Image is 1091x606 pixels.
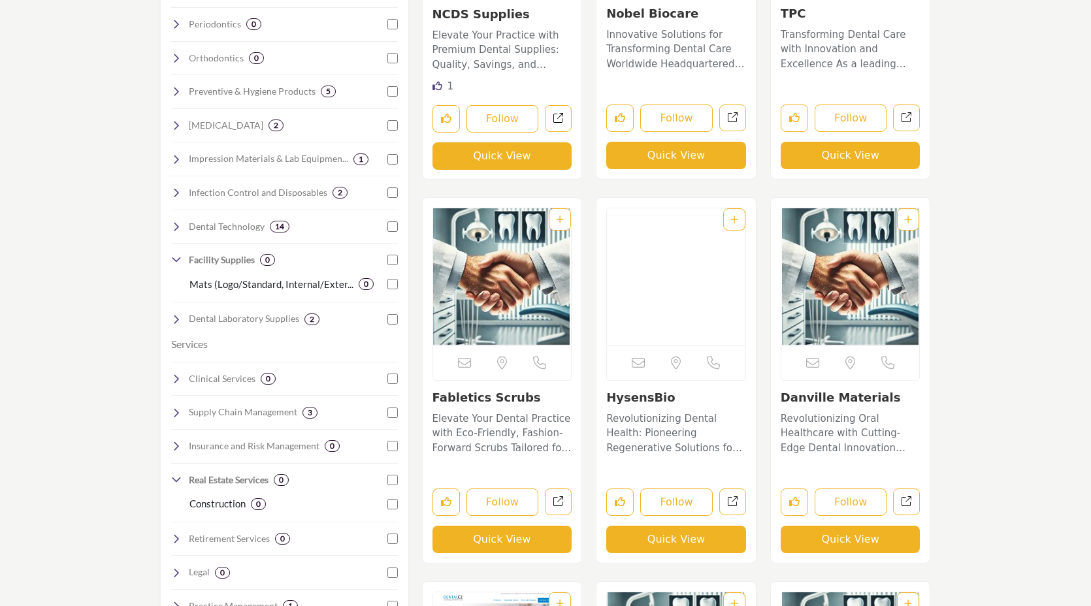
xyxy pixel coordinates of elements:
[432,408,572,456] a: Elevate Your Dental Practice with Eco-Friendly, Fashion-Forward Scrubs Tailored for Performance. ...
[330,441,334,451] b: 0
[815,488,887,516] button: Follow
[640,488,713,516] button: Follow
[308,408,312,417] b: 3
[815,104,887,132] button: Follow
[387,279,398,289] input: Select Mats (Logo/Standard, Internal/External) checkbox
[466,105,539,133] button: Follow
[269,120,284,131] div: 2 Results For Prosthodontics
[893,488,920,515] a: Open danville-materials in new tab
[781,27,920,72] p: Transforming Dental Care with Innovation and Excellence As a leading company in the dental indust...
[304,313,319,325] div: 2 Results For Dental Laboratory Supplies
[607,208,745,345] img: HysensBio
[189,406,297,419] h4: Supply Chain Management: Ensuring cost-effective procurement, inventory control, and quality dent...
[279,475,284,485] b: 0
[275,222,284,231] b: 14
[189,372,255,385] h4: Clinical Services: Professional dental care and specialty treatment providers.
[387,441,398,451] input: Select Insurance and Risk Management checkbox
[719,104,746,131] a: Open nobel-biocare in new tab
[893,104,920,131] a: Open tpc in new tab
[270,221,289,232] div: 14 Results For Dental Technology
[189,52,244,65] h4: Orthodontics: Brackets, wires, aligners, and tools for correcting dental misalignments.
[730,214,738,225] a: Add To List
[387,86,398,97] input: Select Preventive & Hygiene Products checkbox
[256,500,261,509] b: 0
[189,220,265,233] h4: Dental Technology: Digital scanners, CAD/CAM systems, and software for advanced dental procedures.
[387,19,398,29] input: Select Periodontics checkbox
[607,208,745,345] a: Open Listing in new tab
[432,7,530,21] a: NCDS Supplies
[325,440,340,452] div: 0 Results For Insurance and Risk Management
[606,24,746,72] a: Innovative Solutions for Transforming Dental Care Worldwide Headquartered in [GEOGRAPHIC_DATA], t...
[432,81,442,91] i: Like
[606,7,698,20] a: Nobel Biocare
[606,7,746,21] h3: Nobel Biocare
[556,214,564,225] a: Add To List
[904,214,912,225] a: Add To List
[781,391,901,404] a: Danville Materials
[266,374,270,383] b: 0
[432,391,572,405] h3: Fabletics Scrubs
[261,373,276,385] div: 0 Results For Clinical Services
[781,208,920,345] img: Danville Materials
[606,526,746,553] button: Quick View
[545,488,572,515] a: Open fabletics-scrubs in new tab
[189,473,269,486] h4: Real Estate Services: Dental-specific real estate and leasing support.
[387,120,398,131] input: Select Prosthodontics checkbox
[432,7,572,22] h3: NCDS Supplies
[387,499,398,509] input: Select Construction checkbox
[251,498,266,510] div: 0 Results For Construction
[606,391,746,405] h3: HysensBio
[220,568,225,577] b: 0
[274,121,278,130] b: 2
[387,475,398,485] input: Select Real Estate Services checkbox
[189,152,348,165] h4: Impression Materials & Lab Equipment: Materials for creating dental impressions and equipment for...
[432,411,572,456] p: Elevate Your Dental Practice with Eco-Friendly, Fashion-Forward Scrubs Tailored for Performance. ...
[781,408,920,456] a: Revolutionizing Oral Healthcare with Cutting-Edge Dental Innovation Pioneering excellence in dent...
[606,408,746,456] a: Revolutionizing Dental Health: Pioneering Regenerative Solutions for Lasting Smiles Specializing ...
[189,18,241,31] h4: Periodontics: Products for gum health, including scalers, regenerative materials, and treatment s...
[189,312,299,325] h4: Dental Laboratory Supplies: Supplies for dental labs, including casting materials, polishing tool...
[781,24,920,72] a: Transforming Dental Care with Innovation and Excellence As a leading company in the dental indust...
[606,391,676,404] a: HysensBio
[387,255,398,265] input: Select Facility Supplies checkbox
[781,7,806,20] a: TPC
[275,533,290,545] div: 0 Results For Retirement Services
[326,87,331,96] b: 5
[606,104,634,132] button: Like listing
[466,488,539,516] button: Follow
[781,411,920,456] p: Revolutionizing Oral Healthcare with Cutting-Edge Dental Innovation Pioneering excellence in dent...
[781,208,920,345] a: Open Listing in new tab
[353,153,368,165] div: 1 Results For Impression Materials & Lab Equipment
[189,532,270,545] h4: Retirement Services: Helping dentists with retirement planning, investments, and succession strat...
[260,254,275,266] div: 0 Results For Facility Supplies
[432,25,572,72] a: Elevate Your Practice with Premium Dental Supplies: Quality, Savings, and Service Guaranteed! Ope...
[387,154,398,165] input: Select Impression Materials & Lab Equipment checkbox
[606,411,746,456] p: Revolutionizing Dental Health: Pioneering Regenerative Solutions for Lasting Smiles Specializing ...
[781,104,808,132] button: Like listing
[302,407,318,419] div: 3 Results For Supply Chain Management
[640,104,713,132] button: Follow
[433,208,572,345] a: Open Listing in new tab
[387,567,398,578] input: Select Legal checkbox
[254,54,259,63] b: 0
[781,142,920,169] button: Quick View
[781,488,808,516] button: Like listing
[545,105,572,132] a: Open ncds-supplies in new tab
[265,255,270,264] b: 0
[249,52,264,64] div: 0 Results For Orthodontics
[387,374,398,384] input: Select Clinical Services checkbox
[359,278,374,290] div: 0 Results For Mats (Logo/Standard, Internal/External)
[189,496,246,511] p: Construction: Building and renovation services for commercial and dental office spaces.
[387,221,398,232] input: Select Dental Technology checkbox
[333,187,348,199] div: 2 Results For Infection Control and Disposables
[432,105,460,133] button: Like listing
[606,488,634,516] button: Like listing
[719,488,746,515] a: Open hysensbio in new tab
[189,186,327,199] h4: Infection Control and Disposables: PPE, sterilization products, disinfectants, and single-use den...
[387,187,398,198] input: Select Infection Control and Disposables checkbox
[781,7,920,21] h3: TPC
[364,279,368,289] b: 0
[171,336,208,352] button: Services
[280,534,285,543] b: 0
[387,53,398,63] input: Select Orthodontics checkbox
